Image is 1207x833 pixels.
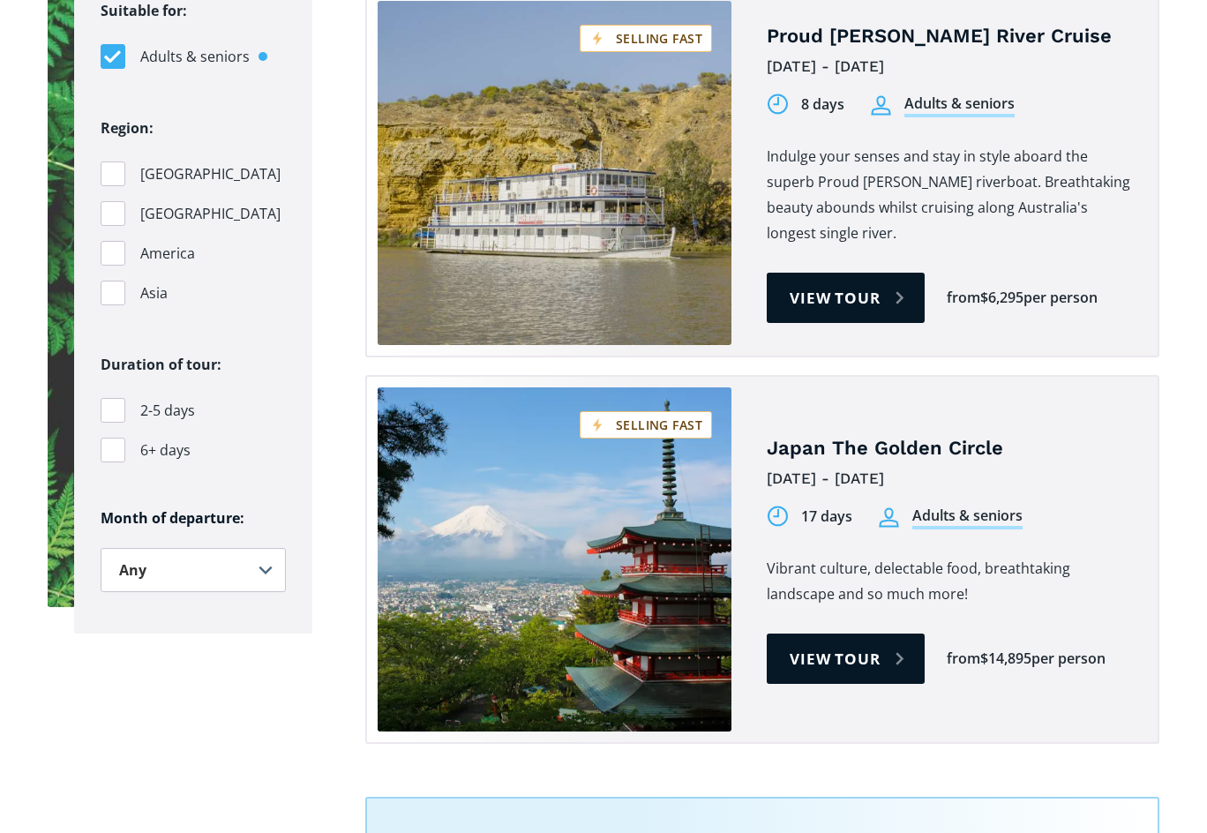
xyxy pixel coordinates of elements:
[767,273,925,323] a: View tour
[767,556,1131,607] p: Vibrant culture, delectable food, breathtaking landscape and so much more!
[980,288,1023,308] div: $6,295
[1031,649,1106,669] div: per person
[140,439,191,462] span: 6+ days
[767,634,925,684] a: View tour
[101,509,286,528] h6: Month of departure:
[821,507,852,527] div: days
[980,649,1031,669] div: $14,895
[912,506,1023,529] div: Adults & seniors
[947,649,980,669] div: from
[140,45,250,69] span: Adults & seniors
[767,53,1131,80] div: [DATE] - [DATE]
[140,242,195,266] span: America
[767,144,1131,246] p: Indulge your senses and stay in style aboard the superb Proud [PERSON_NAME] riverboat. Breathtaki...
[140,399,195,423] span: 2-5 days
[1023,288,1098,308] div: per person
[140,202,281,226] span: [GEOGRAPHIC_DATA]
[801,94,809,115] div: 8
[767,465,1131,492] div: [DATE] - [DATE]
[801,507,817,527] div: 17
[140,281,168,305] span: Asia
[767,24,1131,49] h4: Proud [PERSON_NAME] River Cruise
[767,436,1131,462] h4: Japan The Golden Circle
[101,116,154,141] legend: Region:
[904,94,1015,117] div: Adults & seniors
[101,352,221,378] legend: Duration of tour:
[140,162,281,186] span: [GEOGRAPHIC_DATA]
[813,94,844,115] div: days
[947,288,980,308] div: from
